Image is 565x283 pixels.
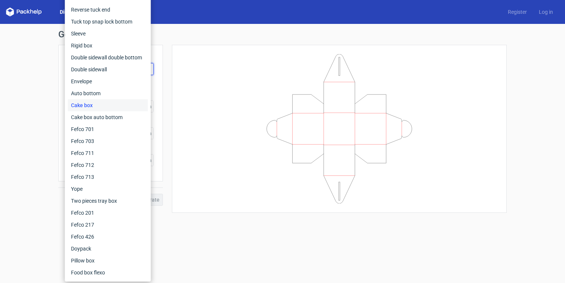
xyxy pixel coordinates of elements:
div: Double sidewall double bottom [68,52,148,63]
a: Register [502,8,533,16]
div: Fefco 703 [68,135,148,147]
div: Envelope [68,75,148,87]
div: Cake box auto bottom [68,111,148,123]
div: Fefco 712 [68,159,148,171]
div: Two pieces tray box [68,195,148,207]
a: Dielines [54,8,85,16]
div: Reverse tuck end [68,4,148,16]
div: Yope [68,183,148,195]
div: Fefco 711 [68,147,148,159]
div: Cake box [68,99,148,111]
div: Fefco 217 [68,219,148,231]
div: Fefco 201 [68,207,148,219]
div: Sleeve [68,28,148,40]
div: Auto bottom [68,87,148,99]
div: Double sidewall [68,63,148,75]
div: Fefco 701 [68,123,148,135]
div: Doypack [68,243,148,255]
div: Rigid box [68,40,148,52]
div: Tuck top snap lock bottom [68,16,148,28]
div: Fefco 713 [68,171,148,183]
h1: Generate new dieline [58,30,507,39]
div: Fefco 426 [68,231,148,243]
div: Pillow box [68,255,148,267]
a: Log in [533,8,559,16]
div: Food box flexo [68,267,148,279]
